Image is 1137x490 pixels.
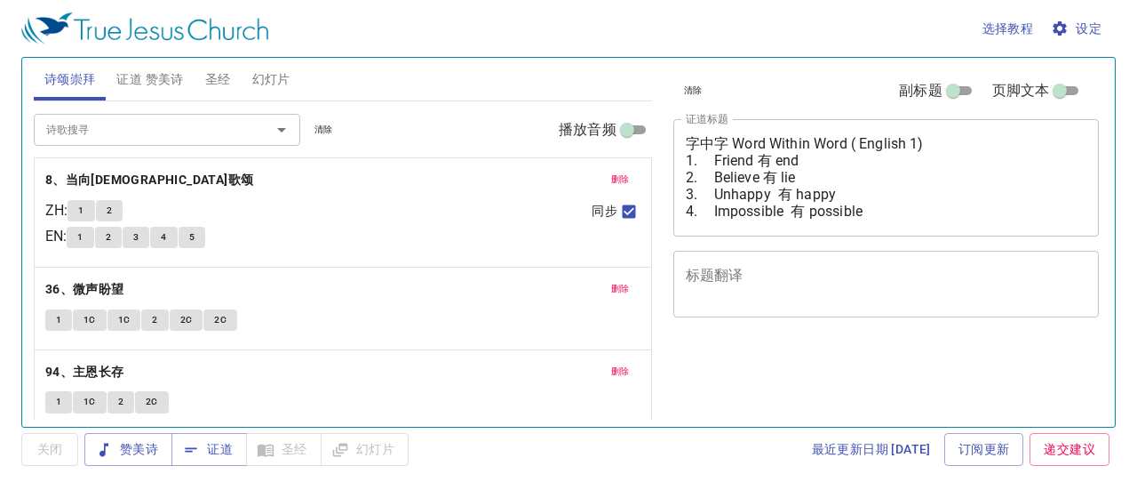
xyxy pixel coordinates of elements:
span: 2 [118,394,123,410]
span: 1 [56,312,61,328]
span: 诗颂崇拜 [44,68,96,91]
button: 证道 [171,433,247,466]
button: 1C [107,309,141,331]
button: 清除 [304,119,344,141]
button: 1 [45,309,72,331]
p: EN : [45,226,67,247]
span: 4 [161,229,166,245]
span: 删除 [611,364,630,380]
span: 1 [78,203,83,219]
b: 8、当向[DEMOGRAPHIC_DATA]歌颂 [45,169,254,191]
button: 删除 [600,278,640,300]
span: 5 [189,229,195,245]
span: 幻灯片 [252,68,290,91]
button: 2 [107,391,134,413]
span: 副标题 [899,80,942,101]
textarea: 字中字 Word Within Word ( English 1) 1. Friend 有 end 2. Believe 有 lie 3. Unhappy 有 happy 4. Impossib... [686,135,1087,220]
span: 最近更新日期 [DATE] [812,438,931,461]
button: 1 [45,391,72,413]
button: 删除 [600,169,640,190]
p: ZH : [45,200,68,221]
span: 证道 [186,438,233,461]
button: 8、当向[DEMOGRAPHIC_DATA]歌颂 [45,169,257,191]
span: 赞美诗 [99,438,158,461]
span: 1 [56,394,61,410]
button: 3 [123,227,149,248]
button: 2 [141,309,168,331]
span: 订阅更新 [958,438,1010,461]
button: 2C [135,391,169,413]
button: 2 [96,200,123,221]
span: 设定 [1054,18,1101,40]
iframe: from-child [666,336,1016,483]
span: 清除 [314,122,333,138]
span: 1C [118,312,131,328]
button: 1C [73,391,107,413]
span: 2 [152,312,157,328]
span: 1C [83,312,96,328]
button: 2C [170,309,203,331]
button: 1 [68,200,94,221]
button: 选择教程 [975,12,1041,45]
button: 清除 [673,80,713,101]
span: 删除 [611,281,630,297]
span: 2C [146,394,158,410]
b: 94、主恩长存 [45,361,124,383]
span: 递交建议 [1044,438,1095,461]
img: True Jesus Church [21,12,268,44]
button: 5 [179,227,205,248]
span: 证道 赞美诗 [116,68,183,91]
span: 清除 [684,83,703,99]
button: 设定 [1047,12,1109,45]
span: 2 [107,203,112,219]
button: 4 [150,227,177,248]
button: 删除 [600,361,640,382]
span: 2C [214,312,227,328]
span: 2 [106,229,111,245]
span: 圣经 [205,68,231,91]
button: 2C [203,309,237,331]
span: 选择教程 [982,18,1034,40]
button: 36、微声盼望 [45,278,127,301]
button: 2 [95,227,122,248]
span: 1C [83,394,96,410]
button: Open [269,117,294,142]
button: 赞美诗 [84,433,172,466]
button: 1 [67,227,93,248]
b: 36、微声盼望 [45,278,124,301]
button: 94、主恩长存 [45,361,127,383]
a: 订阅更新 [944,433,1024,466]
span: 播放音频 [559,119,616,141]
a: 递交建议 [1030,433,1109,466]
span: 1 [77,229,83,245]
span: 同步 [592,202,616,221]
button: 1C [73,309,107,331]
span: 删除 [611,172,630,188]
span: 2C [180,312,193,328]
a: 最近更新日期 [DATE] [805,433,938,466]
span: 3 [133,229,139,245]
span: 页脚文本 [992,80,1050,101]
